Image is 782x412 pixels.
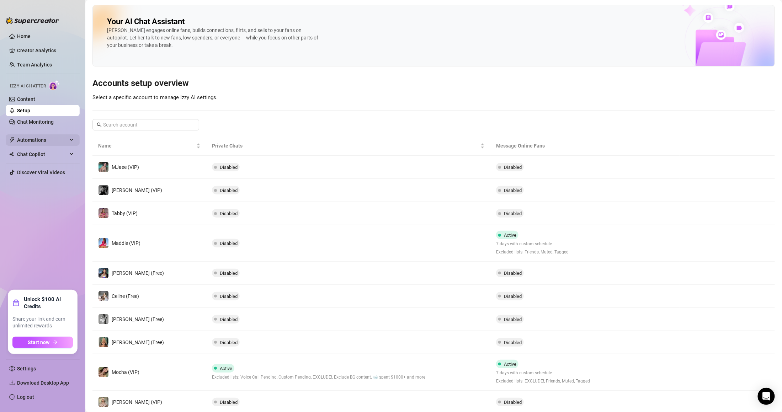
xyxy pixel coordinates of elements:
span: thunderbolt [9,137,15,143]
a: Home [17,33,31,39]
strong: Unlock $100 AI Credits [24,296,73,310]
a: Chat Monitoring [17,119,54,125]
img: Mocha (VIP) [99,367,108,377]
span: Excluded lists: Friends, Muted, Tagged [496,249,569,256]
span: Chat Copilot [17,149,68,160]
span: Mocha (VIP) [112,369,139,375]
span: search [97,122,102,127]
a: Content [17,96,35,102]
span: Disabled [220,271,238,276]
span: download [9,380,15,386]
img: logo-BBDzfeDw.svg [6,17,59,24]
a: Creator Analytics [17,45,74,56]
span: Disabled [220,400,238,405]
span: [PERSON_NAME] (Free) [112,339,164,345]
th: Private Chats [206,136,491,156]
img: Ellie (Free) [99,337,108,347]
img: Maddie (VIP) [99,238,108,248]
span: [PERSON_NAME] (Free) [112,270,164,276]
h2: Your AI Chat Assistant [107,17,185,27]
span: Select a specific account to manage Izzy AI settings. [92,94,218,101]
span: Disabled [220,317,238,322]
h3: Accounts setup overview [92,78,775,89]
img: Chat Copilot [9,152,14,157]
span: Active [504,362,516,367]
span: Share your link and earn unlimited rewards [12,316,73,330]
img: Ellie (VIP) [99,397,108,407]
span: Start now [28,339,50,345]
span: Disabled [220,188,238,193]
span: Disabled [504,340,522,345]
img: Tabby (VIP) [99,208,108,218]
a: Discover Viral Videos [17,170,65,175]
span: Izzy AI Chatter [10,83,46,90]
span: Download Desktop App [17,380,69,386]
a: Log out [17,394,34,400]
a: Team Analytics [17,62,52,68]
span: [PERSON_NAME] (VIP) [112,399,162,405]
span: Disabled [220,340,238,345]
img: Celine (Free) [99,291,108,301]
span: Name [98,142,195,150]
span: 7 days with custom schedule [496,241,569,247]
span: Automations [17,134,68,146]
span: Disabled [220,294,238,299]
img: Kennedy (Free) [99,314,108,324]
span: Active [220,366,232,371]
span: Disabled [220,211,238,216]
img: Maddie (Free) [99,268,108,278]
span: [PERSON_NAME] (Free) [112,316,164,322]
span: Excluded lists: Voice Call Pending, Custom Pending, EXCLUDE!, Exclude BG content, 🐋 spent $1000+ ... [212,374,425,381]
span: Disabled [220,165,238,170]
span: [PERSON_NAME] (VIP) [112,187,162,193]
span: gift [12,299,20,306]
span: Disabled [220,241,238,246]
img: AI Chatter [49,80,60,90]
span: Disabled [504,211,522,216]
span: Disabled [504,165,522,170]
span: Active [504,232,516,238]
a: Setup [17,108,30,113]
span: Disabled [504,271,522,276]
div: [PERSON_NAME] engages online fans, builds connections, flirts, and sells to your fans on autopilo... [107,27,320,49]
span: Tabby (VIP) [112,210,138,216]
span: Disabled [504,317,522,322]
span: Disabled [504,188,522,193]
button: Start nowarrow-right [12,337,73,348]
span: Disabled [504,294,522,299]
span: Excluded lists: EXCLUDE!, Friends, Muted, Tagged [496,378,590,385]
span: Private Chats [212,142,479,150]
span: arrow-right [53,340,58,345]
span: Maddie (VIP) [112,240,140,246]
span: 7 days with custom schedule [496,370,590,376]
a: Settings [17,366,36,371]
div: Open Intercom Messenger [758,388,775,405]
span: Disabled [504,400,522,405]
img: MJaee (VIP) [99,162,108,172]
input: Search account [103,121,189,129]
span: Celine (Free) [112,293,139,299]
span: MJaee (VIP) [112,164,139,170]
th: Name [92,136,206,156]
img: Kennedy (VIP) [99,185,108,195]
th: Message Online Fans [490,136,680,156]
